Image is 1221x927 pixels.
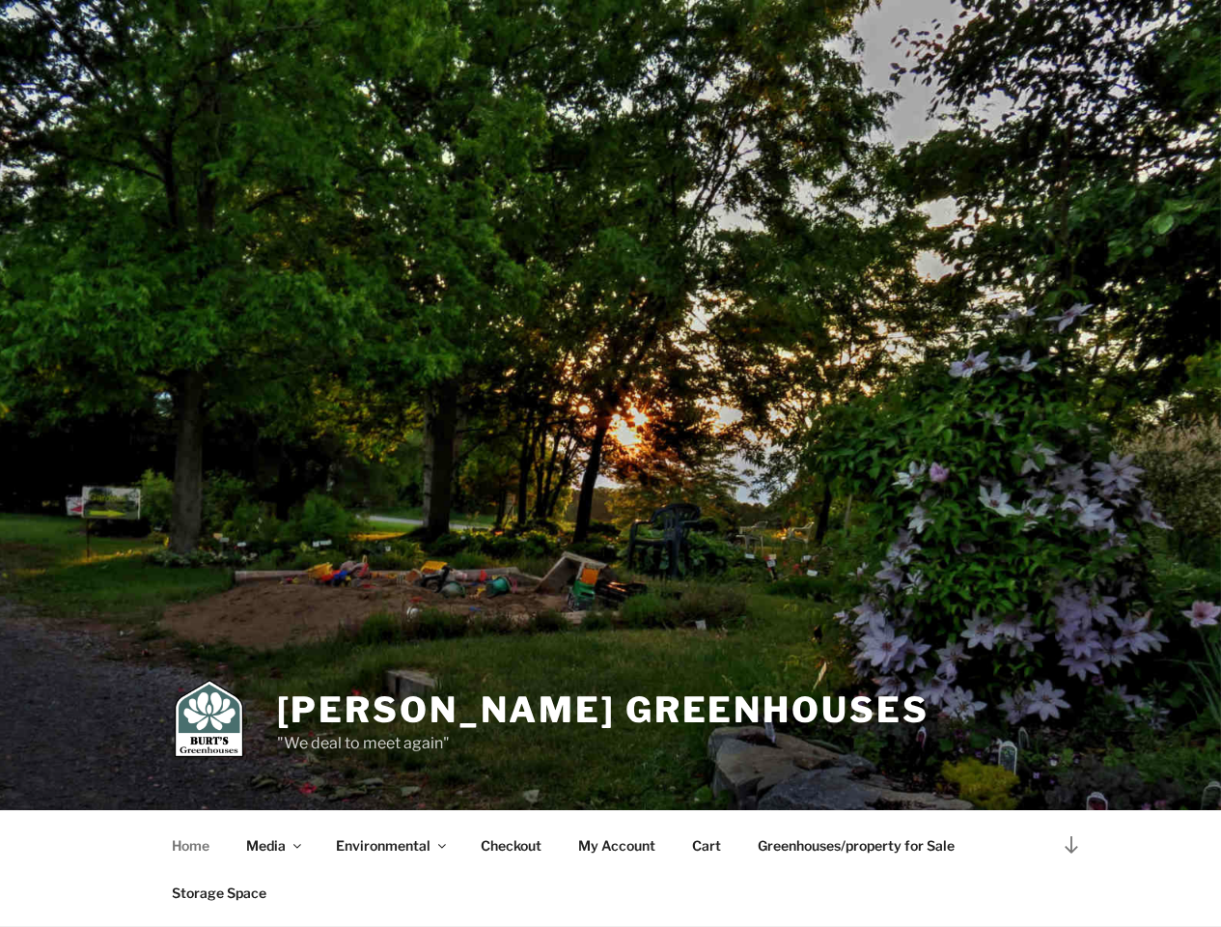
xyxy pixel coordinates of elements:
a: Media [230,822,317,869]
p: "We deal to meet again" [277,732,930,755]
nav: Top Menu [155,822,1067,916]
a: Greenhouses/property for Sale [741,822,972,869]
a: My Account [562,822,673,869]
img: Burt's Greenhouses [175,680,243,757]
a: Environmental [319,822,461,869]
a: Cart [676,822,738,869]
a: [PERSON_NAME] Greenhouses [277,688,930,731]
a: Checkout [464,822,559,869]
a: Home [155,822,227,869]
a: Storage Space [155,869,284,916]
